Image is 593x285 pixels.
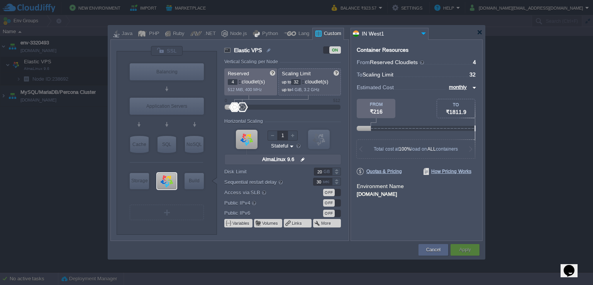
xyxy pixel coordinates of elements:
div: Cache [130,136,149,153]
p: cloudlet(s) [228,77,274,85]
span: Estimated Cost [357,83,394,92]
div: TO [437,102,475,107]
span: To [357,71,363,78]
div: OFF [323,199,335,207]
div: Create New Layer [130,205,204,220]
div: PHP [147,28,159,40]
div: NoSQL [185,136,203,153]
span: From [357,59,370,65]
div: Load Balancer [130,63,204,80]
span: 512 MiB, 400 MHz [228,87,262,92]
div: FROM [357,102,395,107]
div: GB [324,168,331,175]
label: Access via SLB [224,188,303,197]
iframe: chat widget [561,254,585,277]
label: Disk Limit [224,168,303,176]
div: [DOMAIN_NAME] [357,190,476,197]
button: Cancel [426,246,441,254]
div: SQL Databases [158,136,176,153]
label: Sequential restart delay [224,178,303,186]
span: 4 [473,59,476,65]
div: Balancing [130,63,204,80]
div: Container Resources [357,47,408,53]
label: Environment Name [357,183,404,189]
div: ON [329,46,341,54]
div: Node.js [228,28,247,40]
div: Build Node [185,173,204,189]
div: Python [260,28,278,40]
button: Variables [232,220,250,226]
span: Reserved Cloudlets [370,59,425,65]
p: cloudlet(s) [282,77,338,85]
button: Apply [459,246,471,254]
span: up to [282,80,291,84]
span: up to [282,87,291,92]
div: .NET [202,28,216,40]
div: OFF [323,210,335,217]
div: NoSQL Databases [185,136,203,153]
div: Horizontal Scaling [224,119,265,124]
div: Application Servers [130,98,204,115]
div: Custom [322,28,341,40]
div: Storage [130,173,149,188]
div: Build [185,173,204,188]
div: Lang [296,28,309,40]
span: ₹1811.9 [446,109,466,115]
div: SQL [158,136,176,153]
span: Quotas & Pricing [357,168,402,175]
span: Scaling Limit [363,71,393,78]
span: 32 [469,71,476,78]
div: Storage Containers [130,173,149,189]
div: sec [323,178,331,185]
div: Elastic VPS [157,173,176,189]
div: 512 [333,98,340,103]
span: 4 GiB, 3.2 GHz [291,87,320,92]
div: Ruby [171,28,185,40]
span: Reserved [228,71,249,76]
span: How Pricing Works [424,168,471,175]
label: Public IPv4 [224,198,303,207]
button: Links [292,220,303,226]
button: More [321,220,332,226]
label: Public IPv6 [224,209,303,217]
div: Vertical Scaling per Node [224,59,280,64]
div: Java [119,28,132,40]
span: Scaling Limit [282,71,311,76]
button: Volumes [262,220,279,226]
div: 0 [225,98,227,103]
div: OFF [323,189,335,196]
span: ₹216 [370,109,383,115]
